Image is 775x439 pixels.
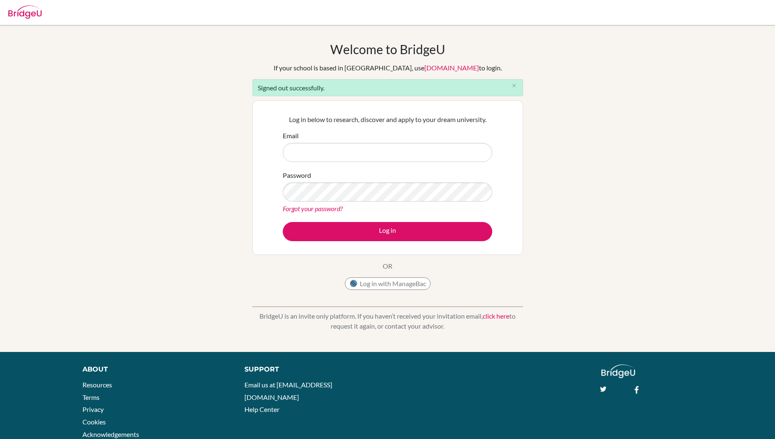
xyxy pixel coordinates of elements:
h1: Welcome to BridgeU [330,42,445,57]
a: Forgot your password? [283,205,343,212]
p: OR [383,261,392,271]
label: Password [283,170,311,180]
img: logo_white@2x-f4f0deed5e89b7ecb1c2cc34c3e3d731f90f0f143d5ea2071677605dd97b5244.png [601,364,635,378]
div: If your school is based in [GEOGRAPHIC_DATA], use to login. [274,63,502,73]
p: Log in below to research, discover and apply to your dream university. [283,115,492,125]
div: Support [244,364,378,374]
a: Resources [82,381,112,389]
a: Terms [82,393,100,401]
a: Email us at [EMAIL_ADDRESS][DOMAIN_NAME] [244,381,332,401]
button: Log in with ManageBac [345,277,431,290]
button: Close [506,80,523,92]
div: About [82,364,226,374]
a: click here [483,312,509,320]
a: Privacy [82,405,104,413]
i: close [511,82,517,89]
a: Help Center [244,405,279,413]
img: Bridge-U [8,5,42,19]
p: BridgeU is an invite only platform. If you haven’t received your invitation email, to request it ... [252,311,523,331]
label: Email [283,131,299,141]
div: Signed out successfully. [252,79,523,96]
a: Cookies [82,418,106,426]
a: Acknowledgements [82,430,139,438]
button: Log in [283,222,492,241]
a: [DOMAIN_NAME] [424,64,479,72]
